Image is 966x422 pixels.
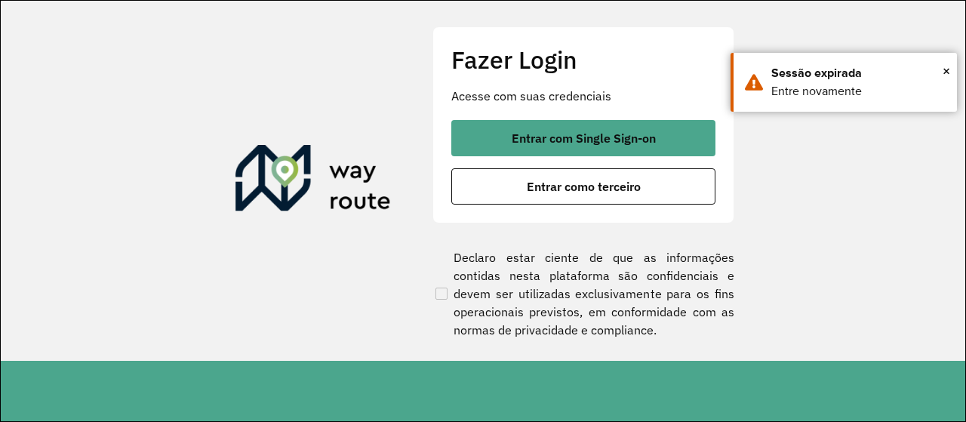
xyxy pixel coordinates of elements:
label: Declaro estar ciente de que as informações contidas nesta plataforma são confidenciais e devem se... [432,248,734,339]
button: button [451,120,715,156]
div: Entre novamente [771,82,946,100]
img: Roteirizador AmbevTech [235,145,391,217]
p: Acesse com suas credenciais [451,87,715,105]
button: Close [943,60,950,82]
span: × [943,60,950,82]
span: Entrar como terceiro [527,180,641,193]
div: Sessão expirada [771,64,946,82]
button: button [451,168,715,205]
h2: Fazer Login [451,45,715,74]
span: Entrar com Single Sign-on [512,132,656,144]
